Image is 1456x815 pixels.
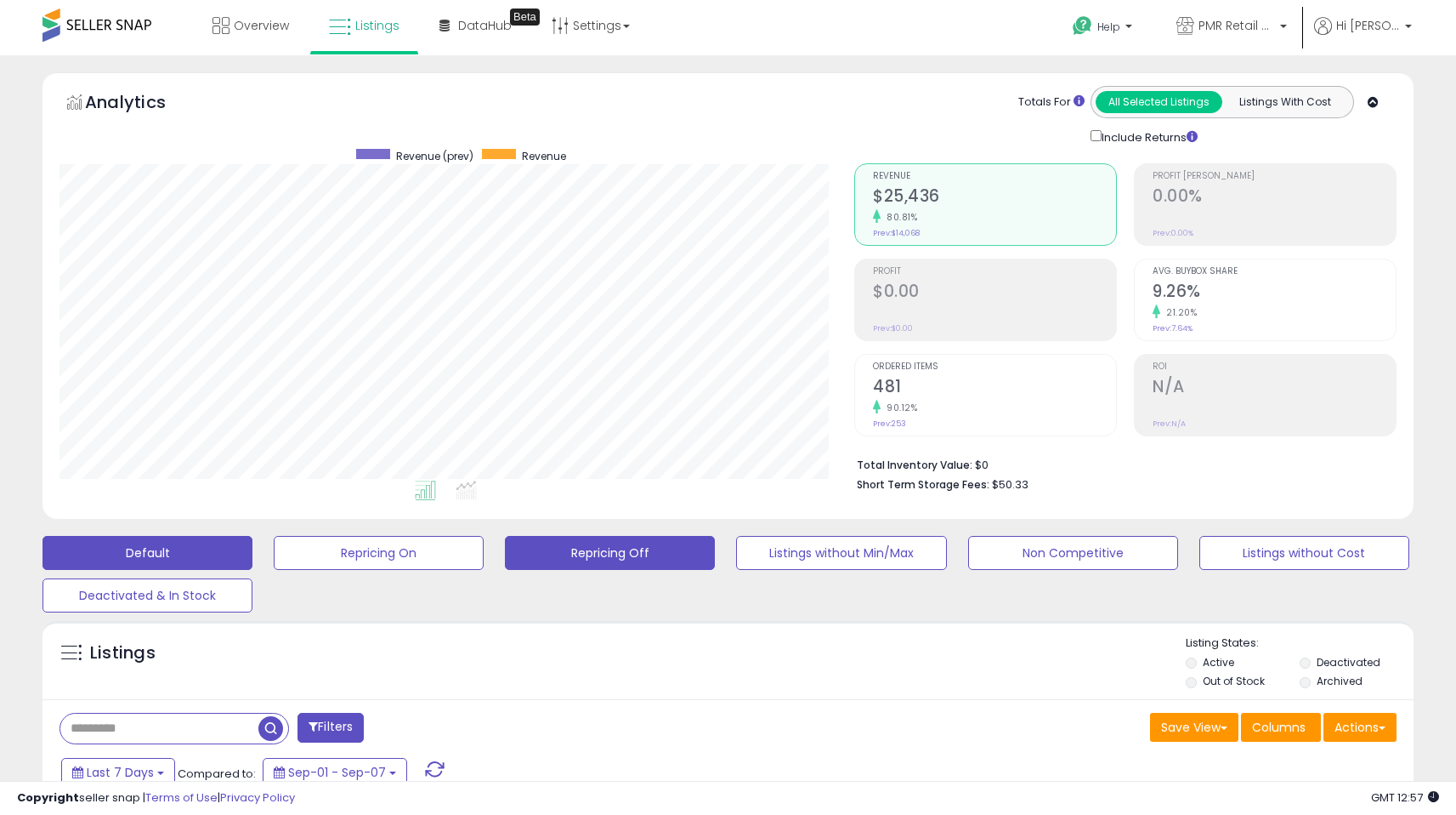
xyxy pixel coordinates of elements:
span: Ordered Items [873,362,1116,372]
a: Hi [PERSON_NAME] [1314,17,1412,55]
small: Prev: 0.00% [1153,228,1193,238]
h2: 481 [873,377,1116,400]
a: Help [1059,3,1149,55]
button: Columns [1241,713,1321,742]
li: $0 [857,453,1384,474]
button: Listings without Cost [1199,536,1409,570]
button: Last 7 Days [61,758,175,787]
span: Profit [873,267,1116,276]
label: Archived [1317,674,1363,688]
h2: N/A [1153,377,1396,400]
div: seller snap | | [17,790,295,806]
h5: Listings [90,641,156,665]
button: All Selected Listings [1096,91,1222,113]
b: Short Term Storage Fees: [857,477,989,492]
span: Avg. Buybox Share [1153,267,1396,276]
span: Revenue [873,172,1116,181]
small: Prev: 7.64% [1153,323,1193,333]
span: $50.33 [992,476,1028,493]
button: Deactivated & In Stock [42,578,252,613]
span: Help [1097,20,1120,34]
button: Sep-01 - Sep-07 [263,758,407,787]
h2: 9.26% [1153,282,1396,305]
label: Deactivated [1317,655,1380,670]
span: Columns [1252,719,1306,736]
div: Include Returns [1078,127,1218,146]
button: Actions [1323,713,1397,742]
button: Filters [297,713,364,743]
h2: $25,436 [873,186,1116,209]
small: 21.20% [1160,306,1197,319]
span: Listings [355,17,399,34]
strong: Copyright [17,789,79,806]
span: Compared to: [178,766,256,782]
small: Prev: 253 [873,419,906,429]
span: Overview [234,17,289,34]
span: Revenue [522,149,566,163]
label: Active [1203,655,1234,670]
i: Get Help [1072,15,1093,37]
button: Repricing On [274,536,484,570]
a: Privacy Policy [220,789,295,806]
small: Prev: N/A [1153,419,1186,429]
span: Last 7 Days [87,764,154,781]
span: Sep-01 - Sep-07 [288,764,386,781]
span: Hi [PERSON_NAME] [1336,17,1400,34]
a: Terms of Use [145,789,218,806]
button: Repricing Off [505,536,715,570]
p: Listing States: [1186,635,1414,652]
span: DataHub [458,17,512,34]
b: Total Inventory Value: [857,458,972,472]
div: Totals For [1018,94,1085,111]
button: Default [42,536,252,570]
span: 2025-09-15 12:57 GMT [1371,789,1439,806]
button: Save View [1150,713,1238,742]
button: Listings With Cost [1221,91,1348,113]
span: ROI [1153,362,1396,372]
span: PMR Retail USA LLC [1198,17,1275,34]
h5: Analytics [85,90,199,118]
span: Revenue (prev) [396,149,473,163]
h2: $0.00 [873,282,1116,305]
button: Listings without Min/Max [736,536,946,570]
div: Tooltip anchor [510,9,540,26]
small: Prev: $14,068 [873,228,920,238]
small: Prev: $0.00 [873,323,913,333]
label: Out of Stock [1203,674,1265,688]
span: Profit [PERSON_NAME] [1153,172,1396,181]
h2: 0.00% [1153,186,1396,209]
small: 90.12% [881,402,917,414]
button: Non Competitive [968,536,1178,570]
small: 80.81% [881,211,917,224]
